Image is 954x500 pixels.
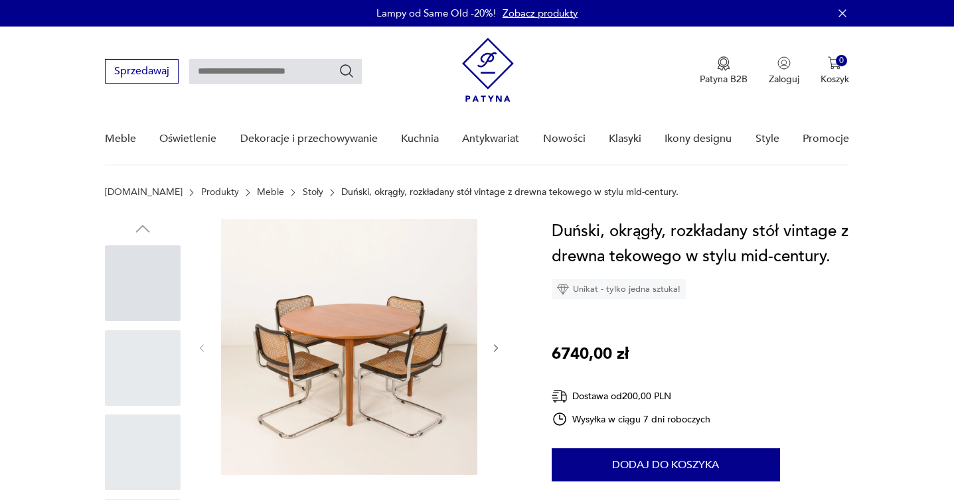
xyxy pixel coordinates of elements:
a: Stoły [303,187,323,198]
button: Dodaj do koszyka [552,448,780,481]
p: Zaloguj [769,73,799,86]
p: Koszyk [821,73,849,86]
a: Zobacz produkty [503,7,578,20]
img: Ikona koszyka [828,56,841,70]
a: Style [755,113,779,164]
button: Sprzedawaj [105,59,179,84]
img: Ikona diamentu [557,283,569,295]
a: Nowości [543,113,586,164]
button: Szukaj [339,63,355,79]
a: Ikony designu [665,113,732,164]
p: Lampy od Same Old -20%! [376,7,496,20]
div: Wysyłka w ciągu 7 dni roboczych [552,411,711,427]
p: Duński, okrągły, rozkładany stół vintage z drewna tekowego w stylu mid-century. [341,187,678,198]
a: Sprzedawaj [105,68,179,77]
a: Promocje [803,113,849,164]
img: Ikona dostawy [552,388,568,405]
button: Patyna B2B [700,56,748,86]
h1: Duński, okrągły, rozkładany stół vintage z drewna tekowego w stylu mid-century. [552,219,849,269]
a: [DOMAIN_NAME] [105,187,183,198]
a: Klasyki [609,113,641,164]
div: Dostawa od 200,00 PLN [552,388,711,405]
button: 0Koszyk [821,56,849,86]
img: Patyna - sklep z meblami i dekoracjami vintage [462,38,514,102]
a: Dekoracje i przechowywanie [240,113,378,164]
p: 6740,00 zł [552,342,629,367]
a: Produkty [201,187,239,198]
div: 0 [836,55,847,66]
div: Unikat - tylko jedna sztuka! [552,279,686,299]
a: Antykwariat [462,113,519,164]
a: Ikona medaluPatyna B2B [700,56,748,86]
a: Meble [257,187,284,198]
img: Zdjęcie produktu Duński, okrągły, rozkładany stół vintage z drewna tekowego w stylu mid-century. [221,219,477,475]
img: Ikona medalu [717,56,730,71]
button: Zaloguj [769,56,799,86]
img: Ikonka użytkownika [777,56,791,70]
a: Oświetlenie [159,113,216,164]
p: Patyna B2B [700,73,748,86]
a: Kuchnia [401,113,439,164]
a: Meble [105,113,136,164]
